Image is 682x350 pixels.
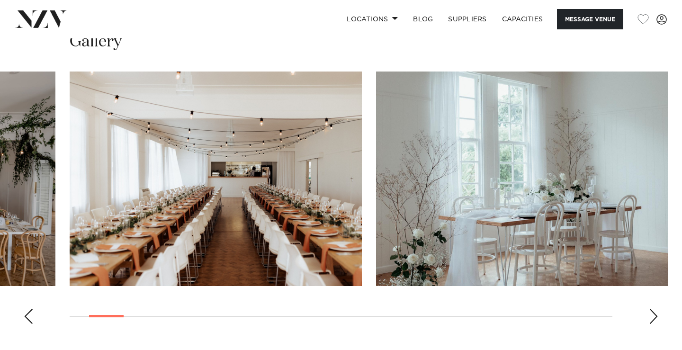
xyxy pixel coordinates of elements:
a: SUPPLIERS [440,9,494,29]
a: Capacities [494,9,551,29]
button: Message Venue [557,9,623,29]
h2: Gallery [70,31,122,53]
a: Locations [339,9,405,29]
swiper-slide: 3 / 28 [376,72,668,286]
a: BLOG [405,9,440,29]
swiper-slide: 2 / 28 [70,72,362,286]
img: nzv-logo.png [15,10,67,27]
